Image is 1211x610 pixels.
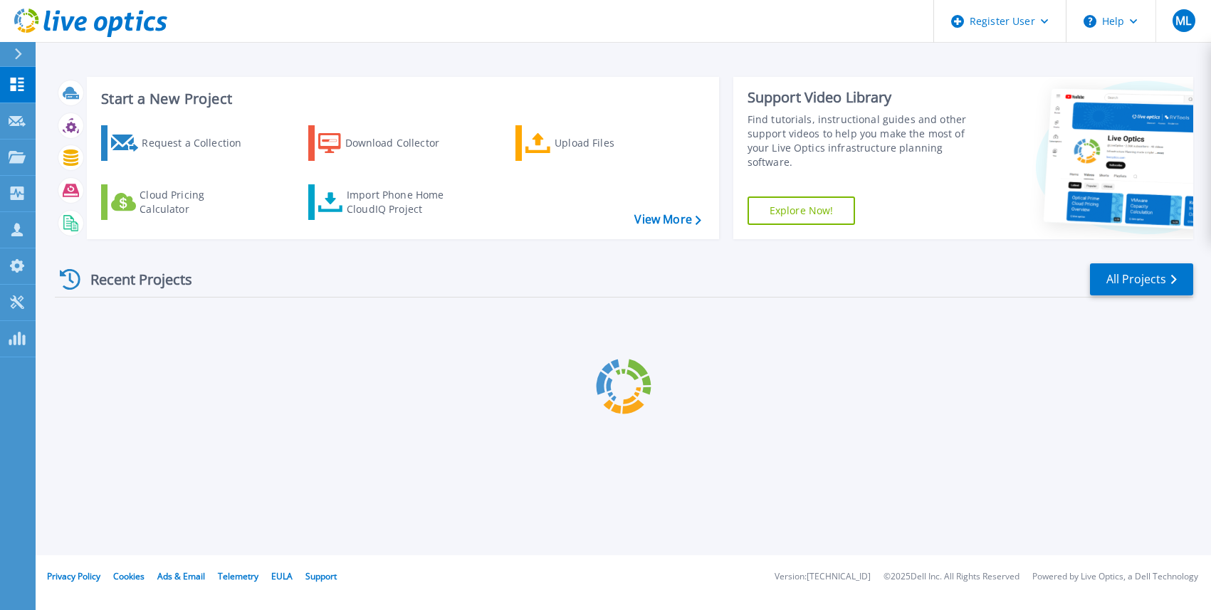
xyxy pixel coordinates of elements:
[47,570,100,582] a: Privacy Policy
[101,184,260,220] a: Cloud Pricing Calculator
[1175,15,1191,26] span: ML
[884,572,1019,582] li: © 2025 Dell Inc. All Rights Reserved
[1090,263,1193,295] a: All Projects
[748,112,980,169] div: Find tutorials, instructional guides and other support videos to help you make the most of your L...
[308,125,467,161] a: Download Collector
[140,188,253,216] div: Cloud Pricing Calculator
[347,188,458,216] div: Import Phone Home CloudIQ Project
[748,88,980,107] div: Support Video Library
[142,129,256,157] div: Request a Collection
[101,91,701,107] h3: Start a New Project
[218,570,258,582] a: Telemetry
[305,570,337,582] a: Support
[748,196,856,225] a: Explore Now!
[271,570,293,582] a: EULA
[775,572,871,582] li: Version: [TECHNICAL_ID]
[345,129,459,157] div: Download Collector
[101,125,260,161] a: Request a Collection
[515,125,674,161] a: Upload Files
[1032,572,1198,582] li: Powered by Live Optics, a Dell Technology
[157,570,205,582] a: Ads & Email
[634,213,701,226] a: View More
[555,129,669,157] div: Upload Files
[113,570,145,582] a: Cookies
[55,262,211,297] div: Recent Projects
